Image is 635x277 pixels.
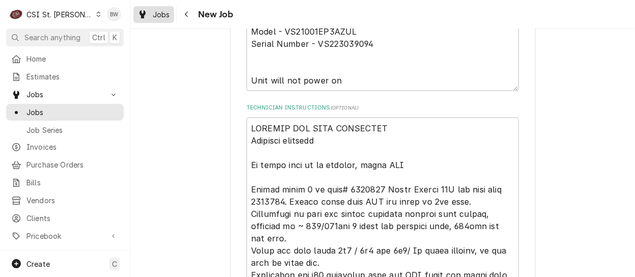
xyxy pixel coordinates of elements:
[113,32,117,43] span: K
[24,32,80,43] span: Search anything
[246,104,519,112] label: Technician Instructions
[9,7,23,21] div: CSI St. Louis's Avatar
[9,7,23,21] div: C
[153,9,170,20] span: Jobs
[6,246,124,263] a: Reports
[26,89,103,100] span: Jobs
[26,260,50,268] span: Create
[26,71,119,82] span: Estimates
[6,228,124,244] a: Go to Pricebook
[26,142,119,152] span: Invoices
[26,213,119,224] span: Clients
[246,9,519,91] textarea: Convotherm Model - VS21001EP3AZUL Serial Number - VS223039094 Unit will not power on
[6,29,124,46] button: Search anythingCtrlK
[112,259,117,269] span: C
[195,8,234,21] span: New Job
[26,195,119,206] span: Vendors
[26,231,103,241] span: Pricebook
[26,250,119,260] span: Reports
[107,7,121,21] div: Brad Wicks's Avatar
[26,107,119,118] span: Jobs
[6,210,124,227] a: Clients
[26,159,119,170] span: Purchase Orders
[107,7,121,21] div: BW
[179,6,195,22] button: Navigate back
[6,122,124,138] a: Job Series
[6,174,124,191] a: Bills
[6,156,124,173] a: Purchase Orders
[26,125,119,135] span: Job Series
[6,86,124,103] a: Go to Jobs
[92,32,105,43] span: Ctrl
[26,53,119,64] span: Home
[6,68,124,85] a: Estimates
[6,192,124,209] a: Vendors
[6,50,124,67] a: Home
[6,138,124,155] a: Invoices
[26,9,93,20] div: CSI St. [PERSON_NAME]
[330,105,359,110] span: ( optional )
[133,6,174,23] a: Jobs
[6,104,124,121] a: Jobs
[26,177,119,188] span: Bills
